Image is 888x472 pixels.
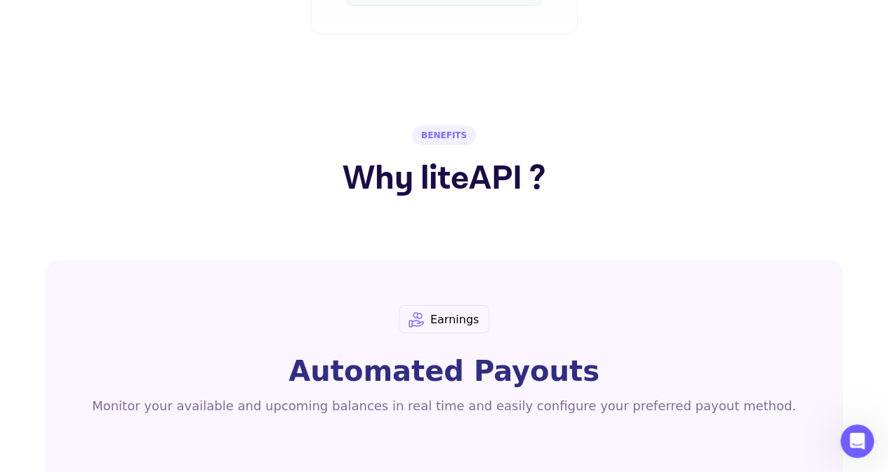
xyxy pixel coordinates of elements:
[289,350,599,392] div: Automated Payouts
[343,154,545,204] h2: Why liteAPI ?
[91,396,798,415] div: Monitor your available and upcoming balances in real time and easily configure your preferred pay...
[412,126,476,145] span: BENEFITS
[840,424,874,458] iframe: Intercom live chat
[430,311,479,329] div: Earnings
